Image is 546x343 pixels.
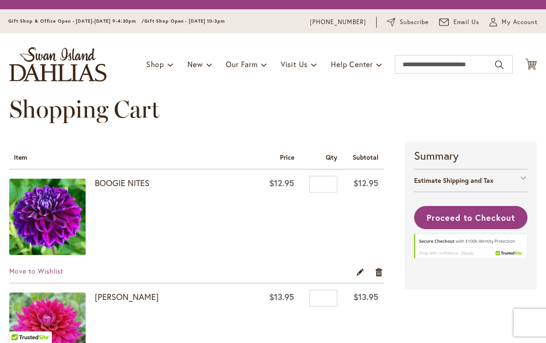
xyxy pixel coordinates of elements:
span: Gift Shop Open - [DATE] 10-3pm [144,18,225,24]
span: Subtotal [353,153,378,162]
a: Email Us [439,18,480,27]
span: Qty [326,153,337,162]
button: My Account [490,18,538,27]
strong: Estimate Shipping and Tax [414,176,493,185]
a: [PHONE_NUMBER] [310,18,366,27]
span: Our Farm [226,59,257,69]
img: BOOGIE NITES [9,179,86,255]
a: [PERSON_NAME] [95,291,159,302]
span: Price [280,153,294,162]
button: Proceed to Checkout [414,206,527,229]
span: Proceed to Checkout [427,212,515,223]
span: $12.95 [269,177,294,188]
a: BOOGIE NITES [9,179,95,257]
span: Visit Us [281,59,308,69]
span: $13.95 [269,291,294,302]
span: Help Center [331,59,373,69]
a: store logo [9,47,106,81]
iframe: Launch Accessibility Center [7,310,33,336]
span: Subscribe [400,18,429,27]
span: Item [14,153,27,162]
a: Move to Wishlist [9,267,63,275]
strong: Summary [414,148,527,163]
span: Shopping Cart [9,94,160,124]
a: Subscribe [387,18,429,27]
span: $12.95 [354,177,378,188]
span: Email Us [453,18,480,27]
a: BOOGIE NITES [95,177,149,188]
div: TrustedSite Certified [414,234,527,266]
span: $13.95 [354,291,378,302]
span: Shop [146,59,164,69]
span: Gift Shop & Office Open - [DATE]-[DATE] 9-4:30pm / [8,18,144,24]
span: New [187,59,203,69]
span: My Account [502,18,538,27]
